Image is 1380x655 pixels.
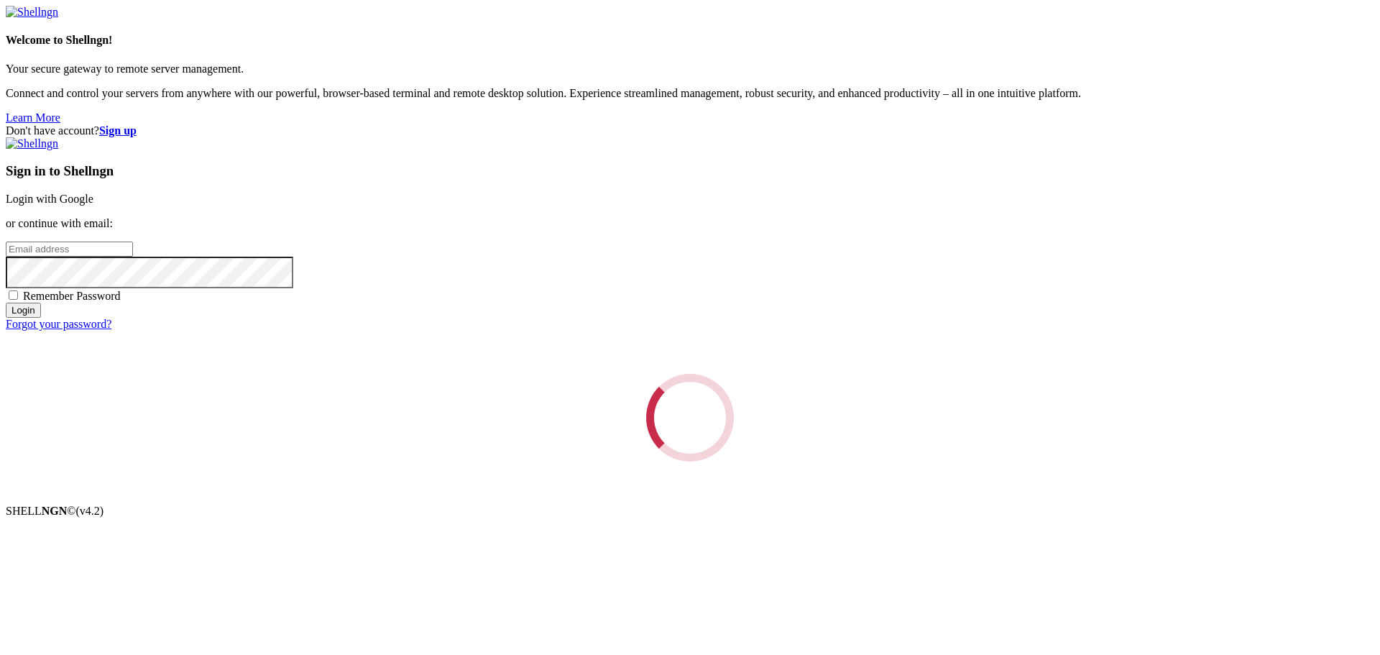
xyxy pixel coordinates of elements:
h4: Welcome to Shellngn! [6,34,1374,47]
b: NGN [42,505,68,517]
h3: Sign in to Shellngn [6,163,1374,179]
a: Login with Google [6,193,93,205]
a: Learn More [6,111,60,124]
span: SHELL © [6,505,103,517]
span: Remember Password [23,290,121,302]
p: Your secure gateway to remote server management. [6,63,1374,75]
a: Sign up [99,124,137,137]
div: Loading... [646,374,734,462]
input: Remember Password [9,290,18,300]
a: Forgot your password? [6,318,111,330]
div: Don't have account? [6,124,1374,137]
input: Email address [6,242,133,257]
img: Shellngn [6,137,58,150]
p: or continue with email: [6,217,1374,230]
p: Connect and control your servers from anywhere with our powerful, browser-based terminal and remo... [6,87,1374,100]
input: Login [6,303,41,318]
span: 4.2.0 [76,505,104,517]
img: Shellngn [6,6,58,19]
